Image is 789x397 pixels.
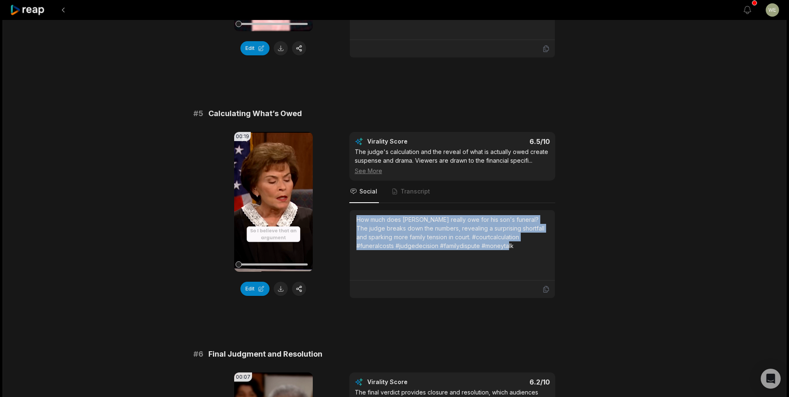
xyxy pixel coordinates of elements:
[761,369,781,389] div: Open Intercom Messenger
[349,181,555,203] nav: Tabs
[193,348,203,360] span: # 6
[367,378,457,386] div: Virality Score
[240,282,270,296] button: Edit
[401,187,430,196] span: Transcript
[356,215,548,250] div: How much does [PERSON_NAME] really owe for his son's funeral? The judge breaks down the numbers, ...
[355,166,550,175] div: See More
[240,41,270,55] button: Edit
[460,378,550,386] div: 6.2 /10
[234,132,313,272] video: Your browser does not support mp4 format.
[208,108,302,119] span: Calculating What’s Owed
[193,108,203,119] span: # 5
[367,137,457,146] div: Virality Score
[460,137,550,146] div: 6.5 /10
[208,348,322,360] span: Final Judgment and Resolution
[355,147,550,175] div: The judge's calculation and the reveal of what is actually owed create suspense and drama. Viewer...
[359,187,377,196] span: Social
